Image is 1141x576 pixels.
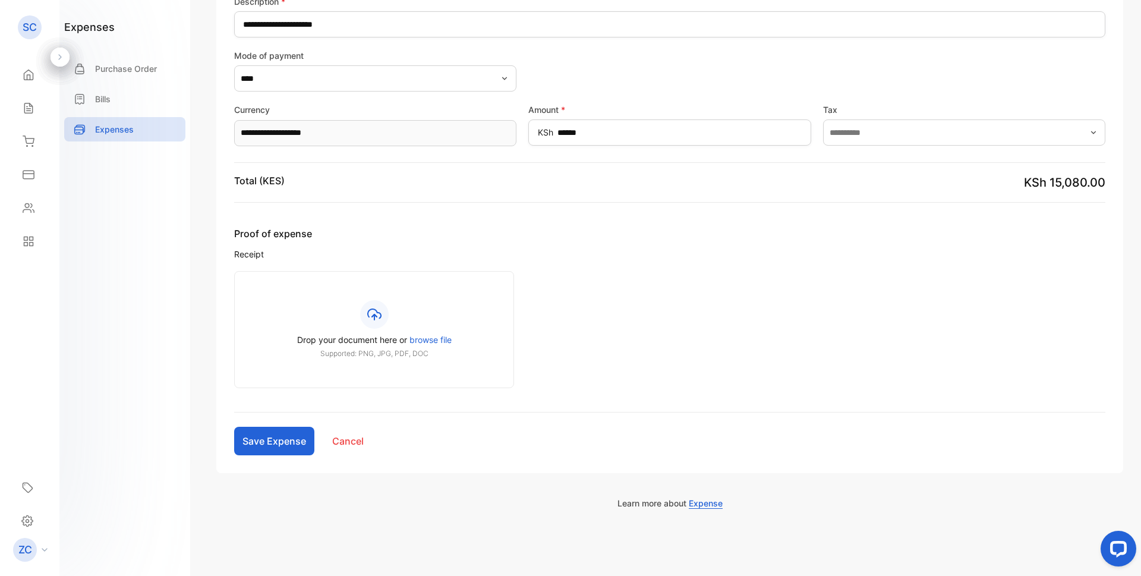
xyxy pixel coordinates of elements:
[95,123,134,136] p: Expenses
[1091,526,1141,576] iframe: LiveChat chat widget
[324,427,372,455] button: Cancel
[409,335,452,345] span: browse file
[538,126,553,139] span: KSh
[234,427,314,455] button: Save Expense
[95,62,157,75] p: Purchase Order
[234,174,285,188] p: Total (KES)
[234,226,514,241] span: Proof of expense
[216,497,1123,509] p: Learn more about
[95,93,111,105] p: Bills
[263,348,485,359] p: Supported: PNG, JPG, PDF, DOC
[18,542,32,558] p: ZC
[23,20,37,35] p: SC
[234,49,516,62] label: Mode of payment
[64,117,185,141] a: Expenses
[1024,175,1105,190] span: KSh 15,080.00
[234,248,514,260] span: Receipt
[64,19,115,35] h1: expenses
[528,103,811,116] label: Amount
[689,498,723,509] span: Expense
[823,103,1105,116] label: Tax
[64,56,185,81] a: Purchase Order
[234,103,516,116] label: Currency
[64,87,185,111] a: Bills
[297,335,407,345] span: Drop your document here or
